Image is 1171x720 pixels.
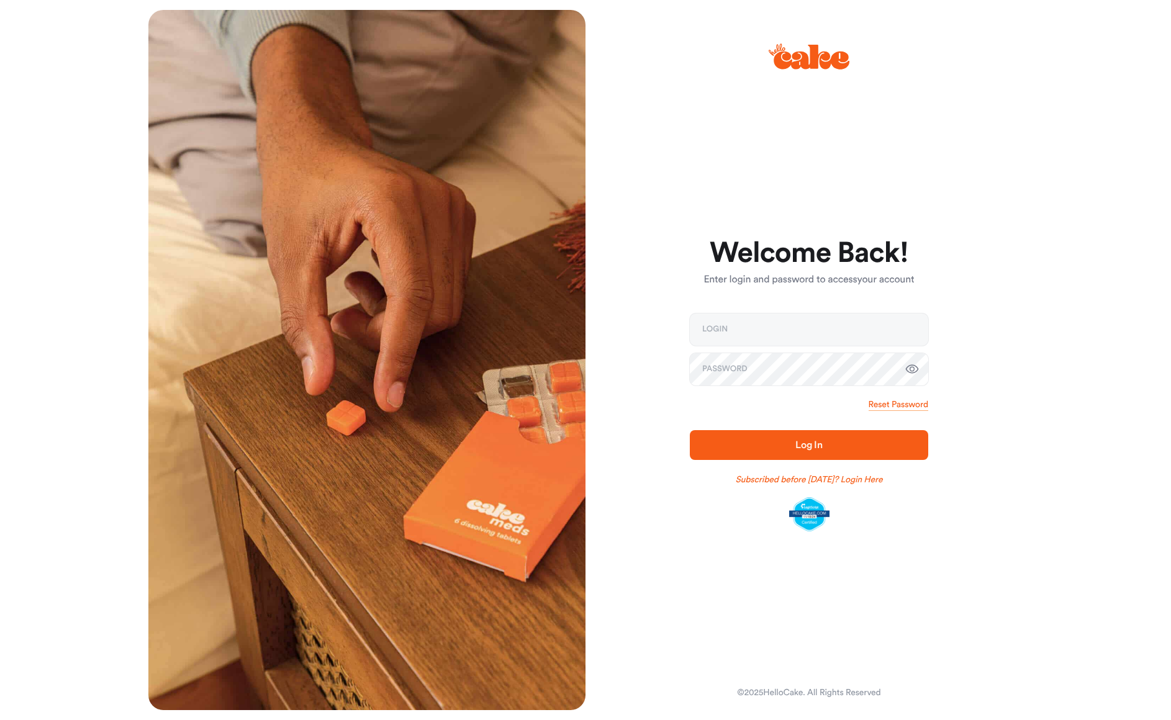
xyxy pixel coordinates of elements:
[869,398,928,411] a: Reset Password
[789,497,830,532] img: legit-script-certified.png
[736,474,883,486] a: Subscribed before [DATE]? Login Here
[690,238,928,268] h1: Welcome Back!
[690,272,928,287] p: Enter login and password to access your account
[795,440,823,450] span: Log In
[737,686,880,699] div: © 2025 HelloCake. All Rights Reserved
[690,430,928,460] button: Log In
